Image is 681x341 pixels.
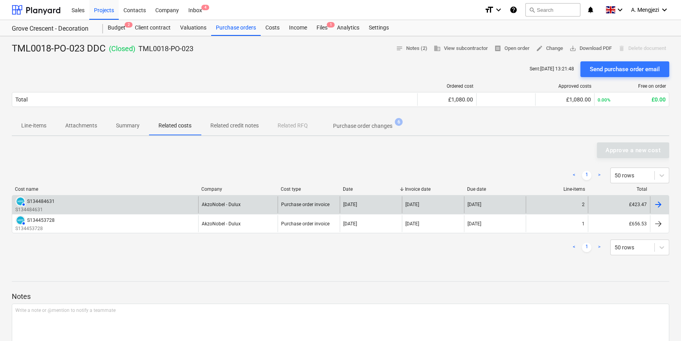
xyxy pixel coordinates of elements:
[491,42,533,55] button: Open order
[281,186,337,192] div: Cost type
[566,42,615,55] button: Download PDF
[12,25,94,33] div: Grove Crescent - Decoration
[539,96,591,103] div: £1,080.00
[327,22,335,28] span: 1
[210,122,259,130] p: Related credit notes
[598,97,611,103] small: 0.00%
[211,20,261,36] a: Purchase orders
[591,186,647,192] div: Total
[27,218,55,223] div: S134453728
[65,122,97,130] p: Attachments
[405,202,419,207] div: [DATE]
[434,45,441,52] span: business
[642,303,681,341] iframe: Chat Widget
[588,215,650,232] div: £656.53
[467,186,523,192] div: Due date
[130,20,175,36] a: Client contract
[421,83,473,89] div: Ordered cost
[467,202,481,207] div: [DATE]
[312,20,332,36] div: Files
[484,5,494,15] i: format_size
[582,171,591,180] a: Page 1 is your current page
[569,44,612,53] span: Download PDF
[598,96,666,103] div: £0.00
[109,44,135,53] p: ( Closed )
[431,42,491,55] button: View subcontractor
[332,20,364,36] a: Analytics
[631,7,659,13] span: A. Mengjezi
[405,221,419,227] div: [DATE]
[15,215,26,225] div: Invoice has been synced with Xero and its status is currently AUTHORISED
[525,3,580,17] button: Search
[396,45,403,52] span: notes
[434,44,488,53] span: View subcontractor
[138,44,193,53] p: TML0018-PO-023
[364,20,394,36] a: Settings
[261,20,284,36] a: Costs
[201,5,209,10] span: 4
[529,186,585,192] div: Line-items
[12,42,193,55] div: TML0018-PO-023 DDC
[284,20,312,36] a: Income
[530,66,574,72] p: Sent : [DATE] 13:21:48
[598,83,666,89] div: Free on order
[582,221,585,227] div: 1
[281,221,329,227] div: Purchase order invoice
[587,5,594,15] i: notifications
[582,202,585,207] div: 2
[594,171,604,180] a: Next page
[103,20,130,36] a: Budget2
[494,44,530,53] span: Open order
[17,197,24,205] img: xero.svg
[467,221,481,227] div: [DATE]
[569,45,576,52] span: save_alt
[15,196,26,206] div: Invoice has been synced with Xero and its status is currently AUTHORISED
[395,118,403,126] span: 6
[594,243,604,252] a: Next page
[421,96,473,103] div: £1,080.00
[396,44,427,53] span: Notes (2)
[343,221,357,227] div: [DATE]
[510,5,517,15] i: Knowledge base
[202,202,241,207] div: AkzoNobel - Dulux
[158,122,191,130] p: Related costs
[529,7,535,13] span: search
[125,22,133,28] span: 2
[539,83,591,89] div: Approved costs
[494,5,503,15] i: keyboard_arrow_down
[175,20,211,36] a: Valuations
[533,42,566,55] button: Change
[15,225,55,232] p: S134453728
[21,122,46,130] p: Line-items
[660,5,669,15] i: keyboard_arrow_down
[494,45,501,52] span: receipt
[536,44,563,53] span: Change
[590,64,660,74] div: Send purchase order email
[569,243,579,252] a: Previous page
[116,122,140,130] p: Summary
[582,243,591,252] a: Page 1 is your current page
[27,199,55,204] div: S134484631
[588,196,650,213] div: £423.47
[405,186,461,192] div: Invoice date
[103,20,130,36] div: Budget
[15,96,28,103] div: Total
[569,171,579,180] a: Previous page
[15,206,55,213] p: S134484631
[333,122,392,130] p: Purchase order changes
[393,42,431,55] button: Notes (2)
[15,186,195,192] div: Cost name
[202,221,241,227] div: AkzoNobel - Dulux
[343,186,399,192] div: Date
[12,292,669,301] p: Notes
[312,20,332,36] a: Files1
[615,5,625,15] i: keyboard_arrow_down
